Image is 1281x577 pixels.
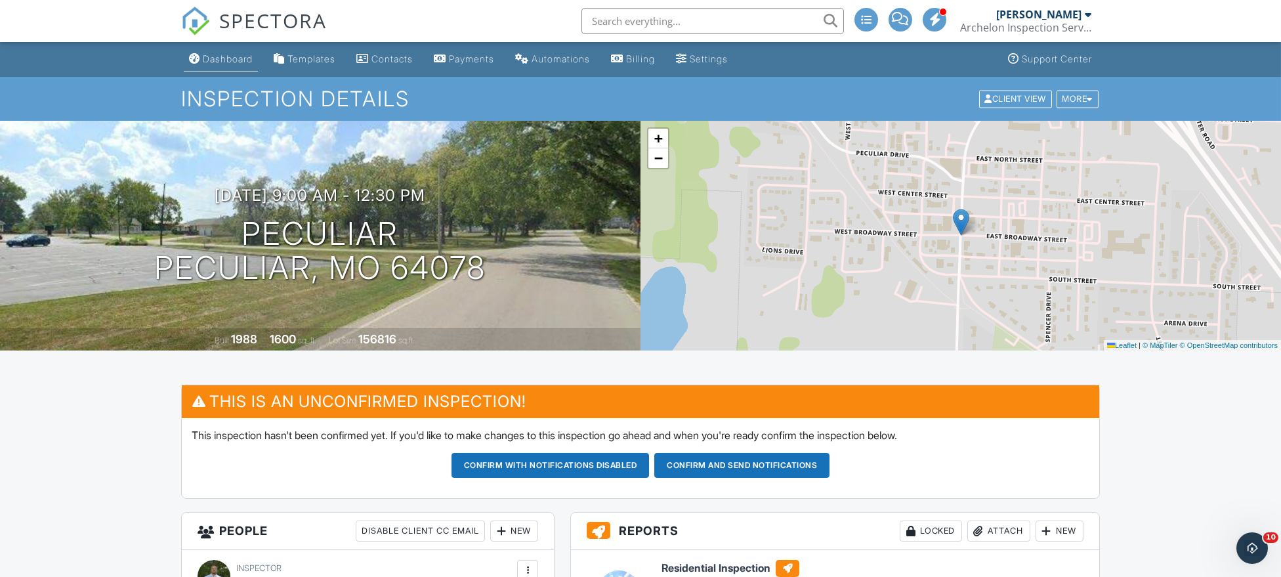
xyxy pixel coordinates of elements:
h1: Peculiar Peculiar, MO 64078 [155,217,486,286]
a: Zoom out [648,148,668,168]
div: Dashboard [203,53,253,64]
div: More [1057,90,1099,108]
div: Support Center [1022,53,1092,64]
div: Locked [900,521,962,542]
h3: This is an Unconfirmed Inspection! [182,385,1099,417]
span: | [1139,341,1141,349]
div: Templates [287,53,335,64]
div: Payments [449,53,494,64]
span: sq. ft. [299,335,317,345]
a: Support Center [1003,47,1097,72]
span: SPECTORA [219,7,327,34]
a: Billing [606,47,660,72]
a: Payments [429,47,499,72]
a: Leaflet [1107,341,1137,349]
a: Client View [978,93,1055,103]
span: + [654,130,663,146]
h3: People [182,513,554,550]
div: Settings [690,53,728,64]
span: Lot Size [329,335,357,345]
a: Templates [268,47,341,72]
span: 10 [1263,532,1278,543]
div: 1600 [270,332,297,346]
button: Confirm with notifications disabled [451,453,650,478]
div: [PERSON_NAME] [996,8,1081,21]
div: Disable Client CC Email [356,521,485,542]
a: © MapTiler [1143,341,1178,349]
h1: Inspection Details [181,87,1100,110]
h3: [DATE] 9:00 am - 12:30 pm [215,186,426,204]
a: © OpenStreetMap contributors [1180,341,1278,349]
div: Archelon Inspection Service [960,21,1091,34]
div: Attach [967,521,1030,542]
div: Client View [979,90,1052,108]
div: 156816 [359,332,397,346]
span: Inspector [236,563,282,573]
img: Marker [953,209,969,236]
div: Billing [626,53,655,64]
a: SPECTORA [181,18,327,45]
span: Built [215,335,230,345]
span: − [654,150,663,166]
a: Dashboard [184,47,258,72]
a: Automations (Basic) [510,47,595,72]
div: New [490,521,538,542]
a: Contacts [351,47,418,72]
span: sq.ft. [399,335,415,345]
div: 1988 [232,332,258,346]
h3: Reports [571,513,1099,550]
h6: Residential Inspection [661,560,878,577]
p: This inspection hasn't been confirmed yet. If you'd like to make changes to this inspection go ah... [192,428,1089,442]
img: The Best Home Inspection Software - Spectora [181,7,210,35]
a: Settings [671,47,733,72]
iframe: Intercom live chat [1236,532,1268,564]
input: Search everything... [581,8,844,34]
div: New [1036,521,1083,542]
div: Automations [532,53,590,64]
a: Zoom in [648,129,668,148]
div: Contacts [371,53,413,64]
button: Confirm and send notifications [654,453,829,478]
